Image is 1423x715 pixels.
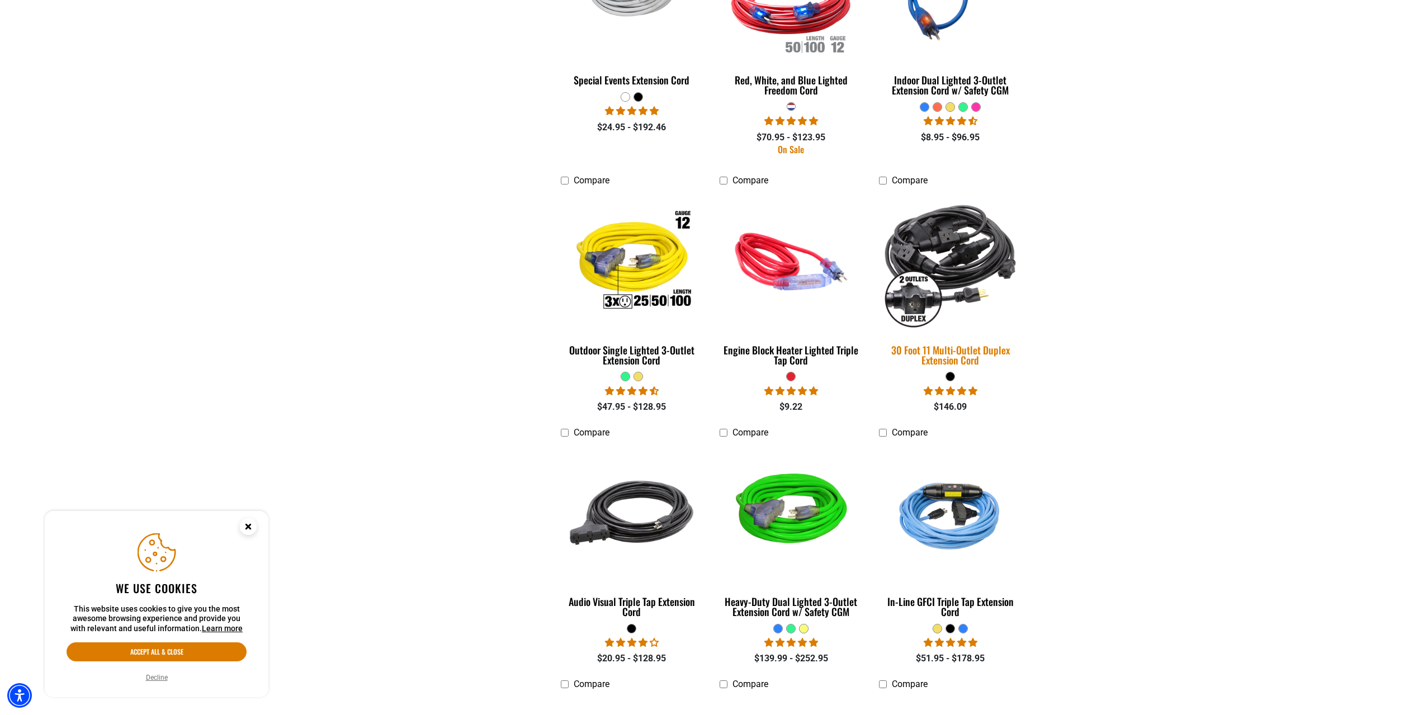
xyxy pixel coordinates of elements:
div: $20.95 - $128.95 [561,652,703,665]
div: In-Line GFCI Triple Tap Extension Cord [879,596,1022,617]
span: Compare [892,175,928,186]
aside: Cookie Consent [45,511,268,698]
img: neon green [721,449,862,577]
div: $70.95 - $123.95 [720,131,862,144]
span: Compare [574,679,609,689]
button: Decline [143,672,171,683]
span: 4.64 stars [605,386,659,396]
span: Compare [892,679,928,689]
span: 5.00 stars [764,116,818,126]
span: 5.00 stars [605,106,659,116]
button: Accept all & close [67,642,247,661]
div: Heavy-Duty Dual Lighted 3-Outlet Extension Cord w/ Safety CGM [720,596,862,617]
div: $8.95 - $96.95 [879,131,1022,144]
span: Compare [574,175,609,186]
span: Compare [732,175,768,186]
div: $139.99 - $252.95 [720,652,862,665]
a: black Audio Visual Triple Tap Extension Cord [561,443,703,623]
img: black [872,190,1029,333]
a: Outdoor Single Lighted 3-Outlet Extension Cord Outdoor Single Lighted 3-Outlet Extension Cord [561,192,703,372]
span: 3.75 stars [605,637,659,648]
img: black [561,449,702,577]
h2: We use cookies [67,581,247,595]
button: Close this option [228,511,268,546]
img: red [721,197,862,325]
a: This website uses cookies to give you the most awesome browsing experience and provide you with r... [202,624,243,633]
div: On Sale [720,145,862,154]
p: This website uses cookies to give you the most awesome browsing experience and provide you with r... [67,604,247,634]
a: black 30 Foot 11 Multi-Outlet Duplex Extension Cord [879,192,1022,372]
span: Compare [732,427,768,438]
span: Compare [892,427,928,438]
span: 4.33 stars [924,116,977,126]
div: Engine Block Heater Lighted Triple Tap Cord [720,345,862,365]
img: Outdoor Single Lighted 3-Outlet Extension Cord [561,197,702,325]
div: $9.22 [720,400,862,414]
a: Light Blue In-Line GFCI Triple Tap Extension Cord [879,443,1022,623]
div: $47.95 - $128.95 [561,400,703,414]
div: Special Events Extension Cord [561,75,703,85]
span: 5.00 stars [924,386,977,396]
div: $51.95 - $178.95 [879,652,1022,665]
span: 4.92 stars [764,637,818,648]
div: Audio Visual Triple Tap Extension Cord [561,596,703,617]
img: Light Blue [880,449,1021,577]
div: 30 Foot 11 Multi-Outlet Duplex Extension Cord [879,345,1022,365]
a: neon green Heavy-Duty Dual Lighted 3-Outlet Extension Cord w/ Safety CGM [720,443,862,623]
span: 5.00 stars [924,637,977,648]
div: Red, White, and Blue Lighted Freedom Cord [720,75,862,95]
div: $24.95 - $192.46 [561,121,703,134]
div: $146.09 [879,400,1022,414]
span: Compare [574,427,609,438]
a: red Engine Block Heater Lighted Triple Tap Cord [720,192,862,372]
div: Accessibility Menu [7,683,32,708]
div: Indoor Dual Lighted 3-Outlet Extension Cord w/ Safety CGM [879,75,1022,95]
div: Outdoor Single Lighted 3-Outlet Extension Cord [561,345,703,365]
span: 5.00 stars [764,386,818,396]
span: Compare [732,679,768,689]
